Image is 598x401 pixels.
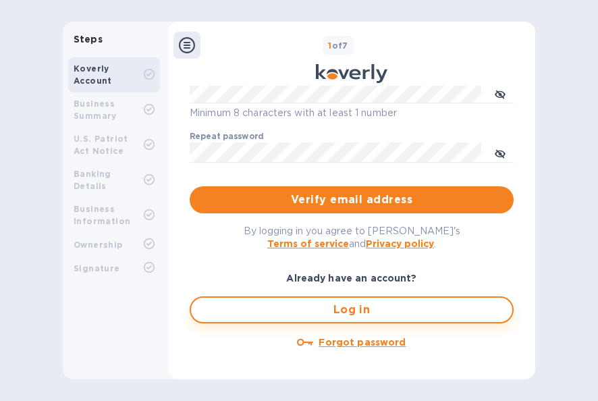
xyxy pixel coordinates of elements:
b: U.S. Patriot Act Notice [74,134,128,156]
b: Already have an account? [286,273,416,284]
span: By logging in you agree to [PERSON_NAME]'s and . [244,225,460,249]
span: Log in [202,302,501,318]
label: Repeat password [190,133,264,141]
b: Ownership [74,240,123,250]
b: of 7 [328,41,348,51]
button: Log in [190,296,514,323]
b: Steps [74,34,103,45]
button: Verify email address [190,186,514,213]
b: Koverly Account [74,63,112,86]
button: toggle password visibility [487,80,514,107]
b: Business Information [74,204,130,226]
a: Terms of service [267,238,349,249]
a: Privacy policy [366,238,434,249]
b: Banking Details [74,169,111,191]
span: Verify email address [200,192,503,208]
button: toggle password visibility [487,139,514,166]
span: 1 [328,41,331,51]
b: Signature [74,263,120,273]
p: Minimum 8 characters with at least 1 number [190,105,514,121]
u: Forgot password [319,337,406,348]
b: Business Summary [74,99,117,121]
